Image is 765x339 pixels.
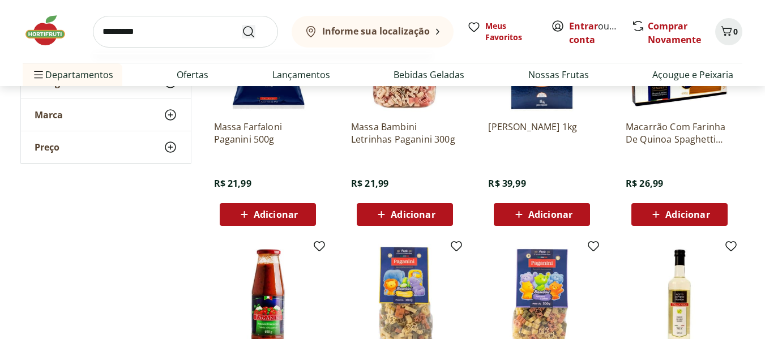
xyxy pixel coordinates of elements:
a: Meus Favoritos [467,20,537,43]
a: Lançamentos [272,68,330,81]
span: Departamentos [32,61,113,88]
span: Preço [35,141,59,153]
a: Entrar [569,20,598,32]
img: Hortifruti [23,14,79,48]
button: Informe sua localização [292,16,454,48]
button: Menu [32,61,45,88]
span: ou [569,19,619,46]
a: Criar conta [569,20,631,46]
a: [PERSON_NAME] 1kg [488,121,596,145]
span: Marca [35,109,63,121]
a: Comprar Novamente [648,20,701,46]
a: Bebidas Geladas [394,68,464,81]
span: Adicionar [254,210,298,219]
span: R$ 39,99 [488,177,525,190]
button: Adicionar [357,203,453,226]
a: Ofertas [177,68,208,81]
button: Adicionar [631,203,728,226]
a: Açougue e Peixaria [652,68,733,81]
button: Adicionar [494,203,590,226]
span: R$ 21,99 [214,177,251,190]
span: R$ 21,99 [351,177,388,190]
a: Massa Farfaloni Paganini 500g [214,121,322,145]
span: Adicionar [665,210,710,219]
button: Carrinho [715,18,742,45]
button: Preço [21,131,191,163]
span: Adicionar [528,210,572,219]
input: search [93,16,278,48]
button: Submit Search [242,25,269,38]
span: Meus Favoritos [485,20,537,43]
a: Macarrão Com Farinha De Quinoa Spaghetti Sem Glúten Paganini Caixa 400G [626,121,733,145]
b: Informe sua localização [322,25,430,37]
span: R$ 26,99 [626,177,663,190]
span: 0 [733,26,738,37]
a: Massa Bambini Letrinhas Paganini 300g [351,121,459,145]
button: Marca [21,99,191,131]
span: Adicionar [391,210,435,219]
button: Adicionar [220,203,316,226]
a: Nossas Frutas [528,68,589,81]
